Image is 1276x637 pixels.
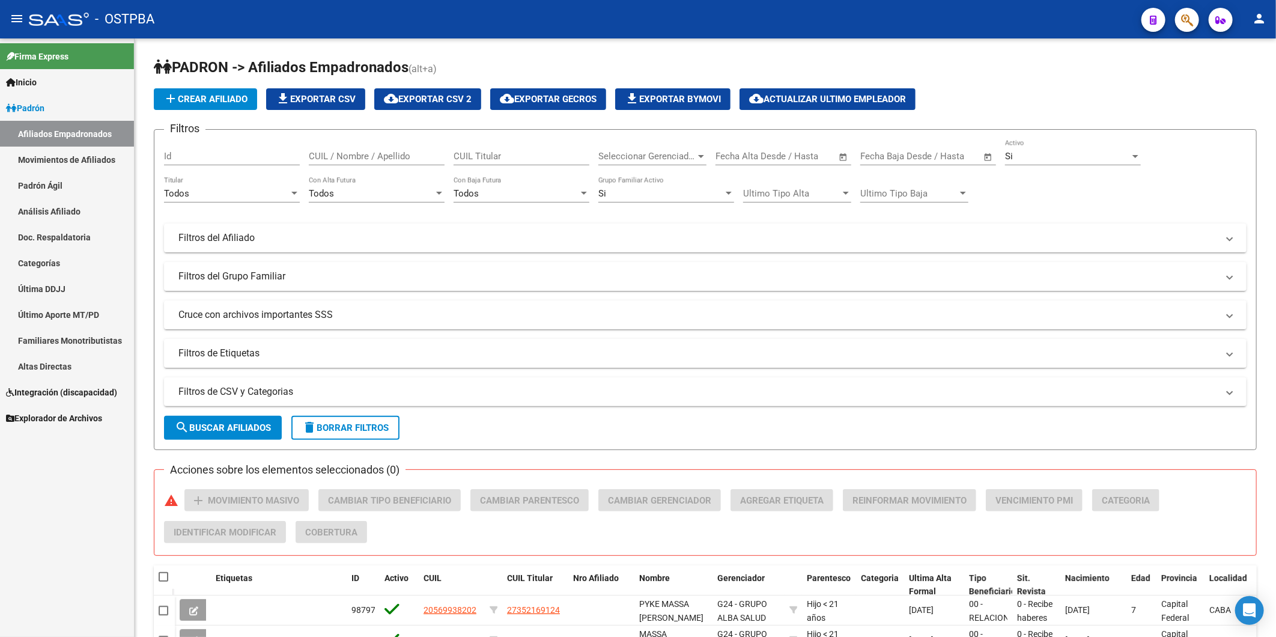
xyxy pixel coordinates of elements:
[731,489,833,511] button: Agregar Etiqueta
[634,565,712,605] datatable-header-cell: Nombre
[454,188,479,199] span: Todos
[351,605,375,615] span: 98797
[178,385,1218,398] mat-panel-title: Filtros de CSV y Categorias
[1209,605,1231,615] span: CABA
[302,422,389,433] span: Borrar Filtros
[380,565,419,605] datatable-header-cell: Activo
[1131,605,1136,615] span: 7
[291,416,400,440] button: Borrar Filtros
[480,495,579,506] span: Cambiar Parentesco
[164,416,282,440] button: Buscar Afiliados
[374,88,481,110] button: Exportar CSV 2
[470,489,589,511] button: Cambiar Parentesco
[995,495,1073,506] span: Vencimiento PMI
[1205,565,1253,605] datatable-header-cell: Localidad
[164,462,406,478] h3: Acciones sobre los elementos seleccionados (0)
[164,377,1247,406] mat-expansion-panel-header: Filtros de CSV y Categorias
[507,605,560,615] span: 27352169124
[154,59,409,76] span: PADRON -> Afiliados Empadronados
[1092,489,1159,511] button: Categoria
[164,120,205,137] h3: Filtros
[625,91,639,106] mat-icon: file_download
[639,573,670,583] span: Nombre
[500,94,597,105] span: Exportar GECROS
[351,573,359,583] span: ID
[500,91,514,106] mat-icon: cloud_download
[573,573,619,583] span: Nro Afiliado
[843,489,976,511] button: Reinformar Movimiento
[309,188,334,199] span: Todos
[175,422,271,433] span: Buscar Afiliados
[802,565,856,605] datatable-header-cell: Parentesco
[1065,605,1090,615] span: [DATE]
[860,188,958,199] span: Ultimo Tipo Baja
[164,262,1247,291] mat-expansion-panel-header: Filtros del Grupo Familiar
[164,224,1247,252] mat-expansion-panel-header: Filtros del Afiliado
[717,599,767,636] span: G24 - GRUPO ALBA SALUD S.A.
[740,88,916,110] button: Actualizar ultimo Empleador
[163,94,248,105] span: Crear Afiliado
[276,94,356,105] span: Exportar CSV
[384,573,409,583] span: Activo
[502,565,568,605] datatable-header-cell: CUIL Titular
[266,88,365,110] button: Exportar CSV
[347,565,380,605] datatable-header-cell: ID
[740,495,824,506] span: Agregar Etiqueta
[860,151,909,162] input: Fecha inicio
[328,495,451,506] span: Cambiar Tipo Beneficiario
[904,565,964,605] datatable-header-cell: Ultima Alta Formal
[490,88,606,110] button: Exportar GECROS
[178,231,1218,245] mat-panel-title: Filtros del Afiliado
[6,76,37,89] span: Inicio
[920,151,978,162] input: Fecha fin
[208,495,299,506] span: Movimiento Masivo
[1209,573,1247,583] span: Localidad
[775,151,833,162] input: Fecha fin
[174,527,276,538] span: Identificar Modificar
[216,573,252,583] span: Etiquetas
[861,573,899,583] span: Categoria
[164,188,189,199] span: Todos
[1012,565,1060,605] datatable-header-cell: Sit. Revista
[164,300,1247,329] mat-expansion-panel-header: Cruce con archivos importantes SSS
[175,420,189,434] mat-icon: search
[598,151,696,162] span: Seleccionar Gerenciador
[507,573,553,583] span: CUIL Titular
[749,94,906,105] span: Actualizar ultimo Empleador
[178,270,1218,283] mat-panel-title: Filtros del Grupo Familiar
[211,565,347,605] datatable-header-cell: Etiquetas
[837,150,851,164] button: Open calendar
[1161,599,1189,623] span: Capital Federal
[164,339,1247,368] mat-expansion-panel-header: Filtros de Etiquetas
[568,565,634,605] datatable-header-cell: Nro Afiliado
[749,91,764,106] mat-icon: cloud_download
[1017,599,1067,636] span: 0 - Recibe haberes regularmente
[1017,573,1046,597] span: Sit. Revista
[982,150,995,164] button: Open calendar
[1252,11,1266,26] mat-icon: person
[10,11,24,26] mat-icon: menu
[178,308,1218,322] mat-panel-title: Cruce con archivos importantes SSS
[6,412,102,425] span: Explorador de Archivos
[1060,565,1126,605] datatable-header-cell: Nacimiento
[164,521,286,543] button: Identificar Modificar
[1065,573,1110,583] span: Nacimiento
[302,420,317,434] mat-icon: delete
[712,565,785,605] datatable-header-cell: Gerenciador
[6,102,44,115] span: Padrón
[807,573,851,583] span: Parentesco
[305,527,357,538] span: Cobertura
[608,495,711,506] span: Cambiar Gerenciador
[424,573,442,583] span: CUIL
[1131,573,1150,583] span: Edad
[743,188,840,199] span: Ultimo Tipo Alta
[318,489,461,511] button: Cambiar Tipo Beneficiario
[164,493,178,508] mat-icon: warning
[1126,565,1156,605] datatable-header-cell: Edad
[598,188,606,199] span: Si
[625,94,721,105] span: Exportar Bymovi
[807,599,839,623] span: Hijo < 21 años
[964,565,1012,605] datatable-header-cell: Tipo Beneficiario
[598,489,721,511] button: Cambiar Gerenciador
[409,63,437,75] span: (alt+a)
